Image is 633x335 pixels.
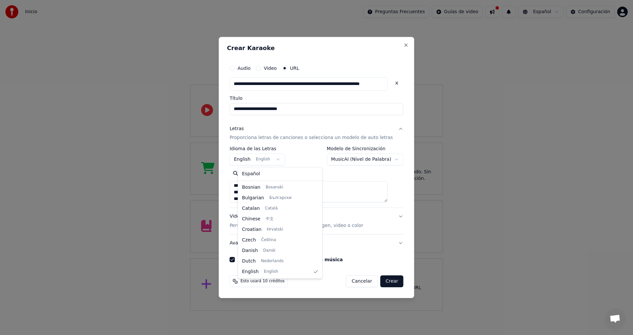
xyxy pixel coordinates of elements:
[242,226,261,233] span: Croatian
[242,258,256,265] span: Dutch
[261,237,276,243] span: Čeština
[242,205,260,212] span: Catalan
[242,237,256,243] span: Czech
[242,184,260,191] span: Bosnian
[264,269,278,274] span: English
[266,216,274,222] span: 中文
[265,206,278,211] span: Català
[261,259,284,264] span: Nederlands
[242,171,260,177] span: Español
[263,248,275,253] span: Dansk
[269,195,291,201] span: Български
[242,268,259,275] span: English
[242,195,264,201] span: Bulgarian
[242,247,258,254] span: Danish
[266,185,283,190] span: Bosanski
[267,227,283,232] span: Hrvatski
[242,216,260,222] span: Chinese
